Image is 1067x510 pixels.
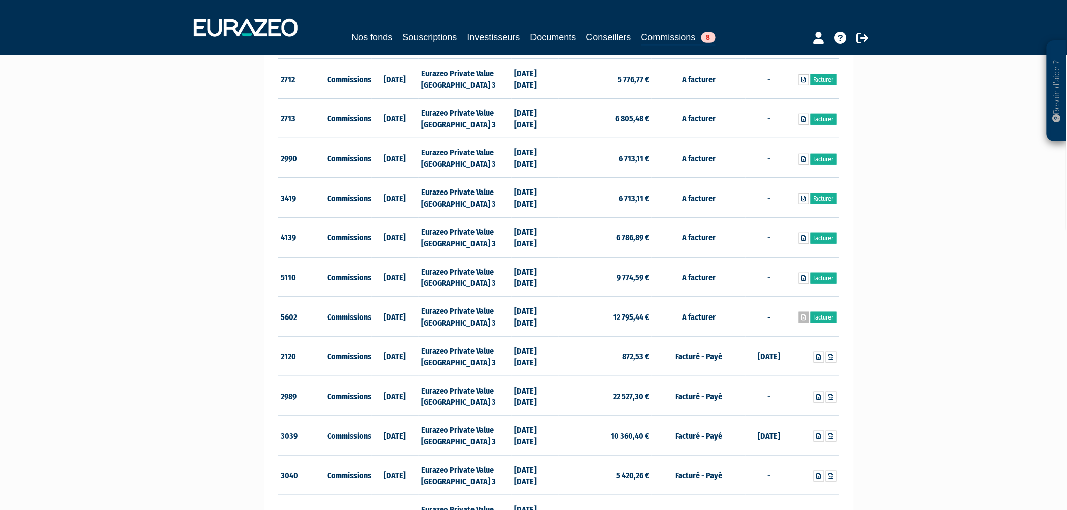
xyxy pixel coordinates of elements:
a: Souscriptions [402,30,457,44]
td: Commissions [325,455,372,495]
a: Facturer [811,74,837,85]
td: A facturer [652,178,745,218]
td: - [746,138,793,178]
td: 3039 [278,416,325,456]
a: Investisseurs [467,30,520,44]
td: Eurazeo Private Value [GEOGRAPHIC_DATA] 3 [419,376,512,416]
td: Eurazeo Private Value [GEOGRAPHIC_DATA] 3 [419,257,512,297]
a: Commissions8 [641,30,716,46]
td: 2713 [278,98,325,138]
td: 5602 [278,297,325,337]
td: 2990 [278,138,325,178]
td: [DATE] [372,138,419,178]
td: Eurazeo Private Value [GEOGRAPHIC_DATA] 3 [419,59,512,99]
td: [DATE] [372,297,419,337]
td: 872,53 € [559,336,652,376]
td: 5110 [278,257,325,297]
td: [DATE] [DATE] [512,416,559,456]
td: [DATE] [372,217,419,257]
td: [DATE] [372,98,419,138]
td: A facturer [652,297,745,337]
td: A facturer [652,98,745,138]
td: [DATE] [DATE] [512,98,559,138]
td: Eurazeo Private Value [GEOGRAPHIC_DATA] 3 [419,336,512,376]
td: [DATE] [DATE] [512,257,559,297]
p: Besoin d'aide ? [1051,46,1063,137]
td: Commissions [325,336,372,376]
td: 6 786,89 € [559,217,652,257]
td: [DATE] [DATE] [512,297,559,337]
td: 6 713,11 € [559,178,652,218]
td: Facturé - Payé [652,455,745,495]
td: 5 776,77 € [559,59,652,99]
a: Facturer [811,233,837,244]
td: 10 360,40 € [559,416,652,456]
td: [DATE] [372,455,419,495]
td: Eurazeo Private Value [GEOGRAPHIC_DATA] 3 [419,416,512,456]
td: [DATE] [372,376,419,416]
td: [DATE] [746,336,793,376]
td: [DATE] [DATE] [512,376,559,416]
img: 1732889491-logotype_eurazeo_blanc_rvb.png [194,19,298,37]
td: - [746,98,793,138]
a: Facturer [811,273,837,284]
td: [DATE] [DATE] [512,178,559,218]
span: 8 [701,32,716,43]
td: Commissions [325,217,372,257]
td: [DATE] [DATE] [512,59,559,99]
td: - [746,59,793,99]
td: 2712 [278,59,325,99]
td: 3040 [278,455,325,495]
td: [DATE] [DATE] [512,336,559,376]
td: - [746,297,793,337]
td: [DATE] [DATE] [512,217,559,257]
td: A facturer [652,138,745,178]
td: [DATE] [DATE] [512,455,559,495]
td: 2120 [278,336,325,376]
td: - [746,217,793,257]
td: [DATE] [372,178,419,218]
a: Conseillers [586,30,631,44]
td: 2989 [278,376,325,416]
td: Eurazeo Private Value [GEOGRAPHIC_DATA] 3 [419,217,512,257]
td: [DATE] [746,416,793,456]
td: Commissions [325,178,372,218]
td: [DATE] [DATE] [512,138,559,178]
td: 6 713,11 € [559,138,652,178]
td: 3419 [278,178,325,218]
td: Eurazeo Private Value [GEOGRAPHIC_DATA] 3 [419,138,512,178]
td: 5 420,26 € [559,455,652,495]
td: 22 527,30 € [559,376,652,416]
a: Documents [530,30,576,44]
td: Eurazeo Private Value [GEOGRAPHIC_DATA] 3 [419,98,512,138]
td: Facturé - Payé [652,416,745,456]
td: - [746,178,793,218]
td: A facturer [652,257,745,297]
td: Commissions [325,98,372,138]
td: [DATE] [372,59,419,99]
td: Commissions [325,416,372,456]
a: Facturer [811,114,837,125]
td: A facturer [652,217,745,257]
td: 9 774,59 € [559,257,652,297]
td: Commissions [325,257,372,297]
a: Facturer [811,312,837,323]
td: Eurazeo Private Value [GEOGRAPHIC_DATA] 3 [419,297,512,337]
td: - [746,376,793,416]
td: Facturé - Payé [652,336,745,376]
a: Facturer [811,154,837,165]
td: 12 795,44 € [559,297,652,337]
td: 4139 [278,217,325,257]
td: Commissions [325,138,372,178]
td: - [746,257,793,297]
a: Nos fonds [351,30,392,44]
td: Facturé - Payé [652,376,745,416]
td: [DATE] [372,416,419,456]
td: A facturer [652,59,745,99]
td: Eurazeo Private Value [GEOGRAPHIC_DATA] 3 [419,178,512,218]
td: [DATE] [372,336,419,376]
td: Commissions [325,376,372,416]
td: 6 805,48 € [559,98,652,138]
td: Commissions [325,59,372,99]
td: Commissions [325,297,372,337]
